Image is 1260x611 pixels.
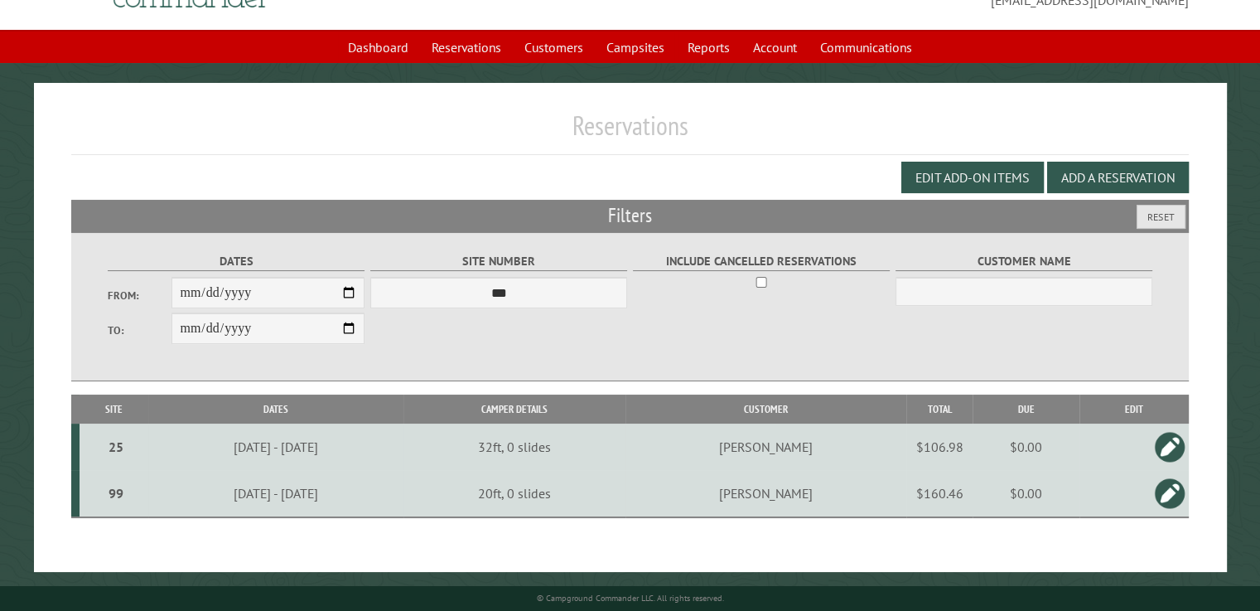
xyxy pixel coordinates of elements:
div: [DATE] - [DATE] [151,485,401,502]
th: Customer [625,395,906,424]
div: 25 [86,439,146,455]
td: $160.46 [906,470,973,517]
th: Edit [1079,395,1189,424]
label: From: [108,288,172,303]
td: 20ft, 0 slides [403,470,625,517]
h2: Filters [71,200,1189,231]
div: [DATE] - [DATE] [151,439,401,455]
td: $0.00 [973,470,1079,517]
button: Add a Reservation [1047,162,1189,193]
label: To: [108,322,172,338]
label: Dates [108,252,365,271]
td: $106.98 [906,424,973,470]
a: Reports [678,32,740,63]
a: Reservations [422,32,511,63]
th: Dates [148,395,403,424]
button: Edit Add-on Items [901,162,1044,193]
a: Account [743,32,807,63]
th: Due [973,395,1079,424]
th: Total [906,395,973,424]
h1: Reservations [71,109,1189,155]
th: Site [80,395,148,424]
a: Dashboard [338,32,418,63]
label: Customer Name [896,252,1153,271]
td: $0.00 [973,424,1079,470]
a: Campsites [596,32,674,63]
td: [PERSON_NAME] [625,424,906,470]
a: Communications [810,32,922,63]
small: © Campground Commander LLC. All rights reserved. [537,593,724,604]
label: Include Cancelled Reservations [633,252,891,271]
div: 99 [86,485,146,502]
label: Site Number [370,252,628,271]
button: Reset [1137,205,1185,229]
a: Customers [514,32,593,63]
th: Camper Details [403,395,625,424]
td: 32ft, 0 slides [403,424,625,470]
td: [PERSON_NAME] [625,470,906,517]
